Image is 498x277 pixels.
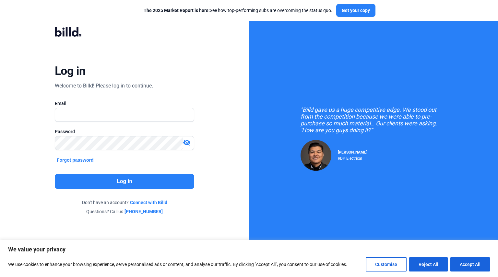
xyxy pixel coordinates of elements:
[338,155,367,161] div: RDP Electrical
[144,8,210,13] span: The 2025 Market Report is here:
[55,100,194,107] div: Email
[183,139,191,146] mat-icon: visibility_off
[366,257,407,271] button: Customise
[55,156,96,164] button: Forgot password
[55,174,194,189] button: Log in
[55,82,153,90] div: Welcome to Billd! Please log in to continue.
[338,150,367,155] span: [PERSON_NAME]
[55,64,86,78] div: Log in
[450,257,490,271] button: Accept All
[55,128,194,135] div: Password
[124,208,163,215] a: [PHONE_NUMBER]
[130,199,167,206] a: Connect with Billd
[144,7,332,14] div: See how top-performing subs are overcoming the status quo.
[336,4,375,17] button: Get your copy
[55,208,194,215] div: Questions? Call us
[55,199,194,206] div: Don't have an account?
[301,106,446,133] div: "Billd gave us a huge competitive edge. We stood out from the competition because we were able to...
[409,257,448,271] button: Reject All
[8,260,347,268] p: We use cookies to enhance your browsing experience, serve personalised ads or content, and analys...
[8,246,490,253] p: We value your privacy
[301,140,331,171] img: Raul Pacheco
